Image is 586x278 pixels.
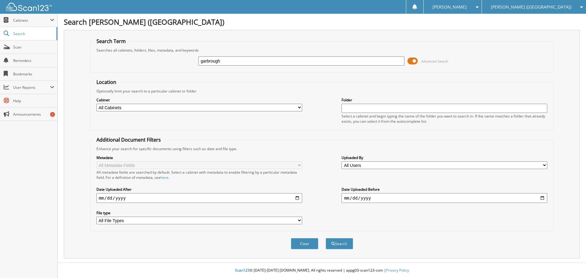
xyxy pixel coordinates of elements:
[13,71,54,77] span: Bookmarks
[93,48,551,53] div: Searches all cabinets, folders, files, metadata, and keywords
[93,136,164,143] legend: Additional Document Filters
[13,31,53,36] span: Search
[291,238,318,249] button: Clear
[13,98,54,103] span: Help
[64,17,580,27] h1: Search [PERSON_NAME] ([GEOGRAPHIC_DATA])
[93,79,119,85] legend: Location
[326,238,353,249] button: Search
[13,18,50,23] span: Cabinets
[96,155,302,160] label: Metadata
[342,193,547,203] input: end
[6,3,52,11] img: scan123-logo-white.svg
[96,193,302,203] input: start
[491,5,571,9] span: [PERSON_NAME] ([GEOGRAPHIC_DATA])
[13,45,54,50] span: Scan
[13,112,54,117] span: Announcements
[96,210,302,215] label: File type
[342,187,547,192] label: Date Uploaded Before
[161,175,168,180] a: here
[96,187,302,192] label: Date Uploaded After
[93,146,551,151] div: Enhance your search for specific documents using filters such as date and file type.
[432,5,467,9] span: [PERSON_NAME]
[96,97,302,103] label: Cabinet
[58,263,586,278] div: © [DATE]-[DATE] [DOMAIN_NAME]. All rights reserved | appg03-scan123-com |
[13,85,50,90] span: User Reports
[50,112,55,117] div: 1
[93,38,129,45] legend: Search Term
[342,155,547,160] label: Uploaded By
[96,170,302,180] div: All metadata fields are searched by default. Select a cabinet with metadata to enable filtering b...
[93,88,551,94] div: Optionally limit your search to a particular cabinet or folder
[421,59,448,63] span: Advanced Search
[342,97,547,103] label: Folder
[342,114,547,124] div: Select a cabinet and begin typing the name of the folder you want to search in. If the name match...
[386,268,409,273] a: Privacy Policy
[13,58,54,63] span: Reminders
[235,268,250,273] span: Scan123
